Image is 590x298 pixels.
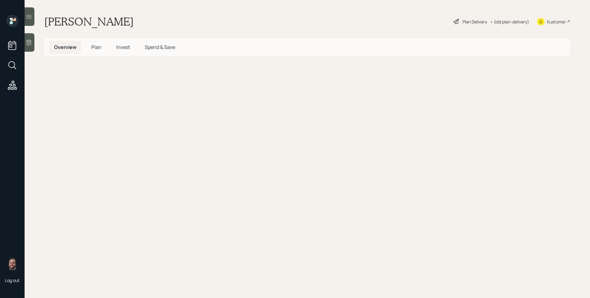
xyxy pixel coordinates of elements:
[44,15,134,28] h1: [PERSON_NAME]
[6,258,18,270] img: james-distasi-headshot.png
[91,44,101,50] span: Plan
[547,18,566,25] div: Kustomer
[54,44,77,50] span: Overview
[145,44,175,50] span: Spend & Save
[116,44,130,50] span: Invest
[462,18,487,25] div: Plan Delivery
[490,18,529,25] div: • (old plan-delivery)
[5,277,20,283] div: Log out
